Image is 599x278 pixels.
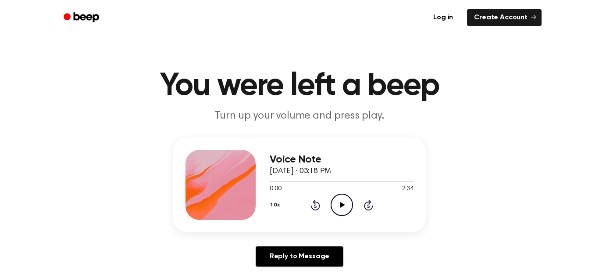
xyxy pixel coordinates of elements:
[467,9,542,26] a: Create Account
[270,154,414,166] h3: Voice Note
[131,109,468,123] p: Turn up your volume and press play.
[424,7,462,28] a: Log in
[57,9,107,26] a: Beep
[270,198,283,213] button: 1.0x
[402,184,414,194] span: 2:34
[270,184,281,194] span: 0:00
[75,70,524,102] h1: You were left a beep
[270,167,331,175] span: [DATE] · 03:18 PM
[256,246,343,267] a: Reply to Message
